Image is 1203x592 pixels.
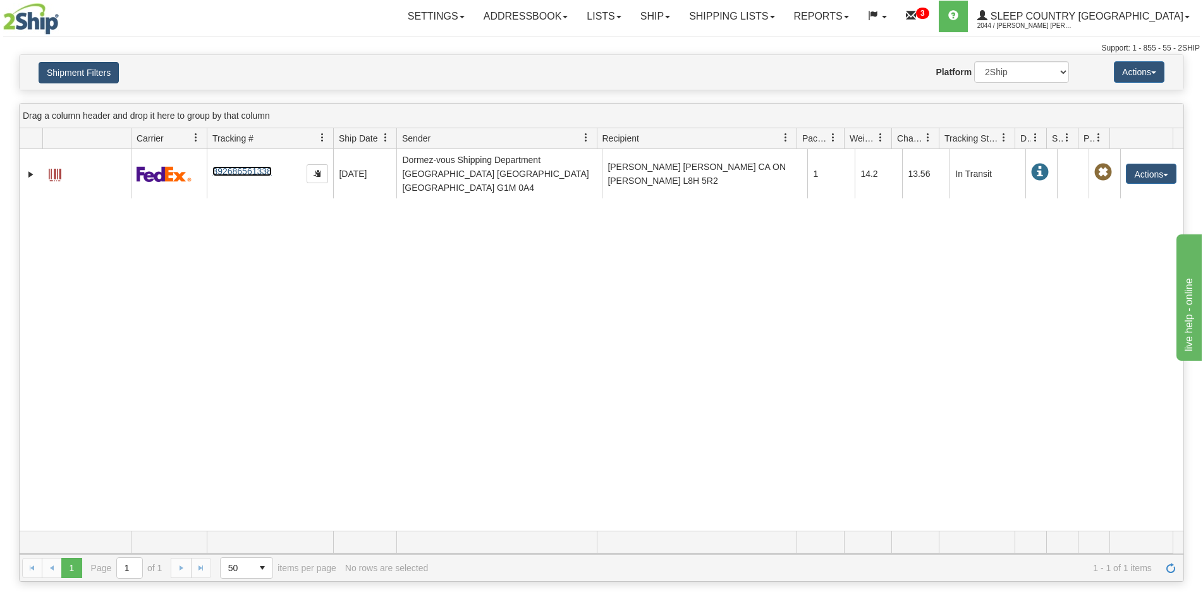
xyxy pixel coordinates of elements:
button: Actions [1126,164,1176,184]
span: Page of 1 [91,557,162,579]
a: Shipment Issues filter column settings [1056,127,1078,148]
span: Sender [402,132,431,145]
span: 50 [228,562,245,574]
a: Tracking Status filter column settings [993,127,1015,148]
label: Platform [936,66,972,78]
span: Weight [850,132,876,145]
td: [PERSON_NAME] [PERSON_NAME] CA ON [PERSON_NAME] L8H 5R2 [602,149,807,198]
div: grid grouping header [20,104,1183,128]
span: Charge [897,132,924,145]
span: Packages [802,132,829,145]
a: 3 [896,1,939,32]
a: Sender filter column settings [575,127,597,148]
span: Pickup Status [1084,132,1094,145]
span: Ship Date [339,132,377,145]
a: Shipping lists [680,1,784,32]
div: Support: 1 - 855 - 55 - 2SHIP [3,43,1200,54]
iframe: chat widget [1174,231,1202,360]
input: Page 1 [117,558,142,578]
a: Expand [25,168,37,181]
a: Recipient filter column settings [775,127,797,148]
a: Tracking # filter column settings [312,127,333,148]
span: In Transit [1031,164,1049,181]
span: 2044 / [PERSON_NAME] [PERSON_NAME] [977,20,1072,32]
span: Delivery Status [1020,132,1031,145]
td: 13.56 [902,149,950,198]
a: Lists [577,1,630,32]
a: 392686561338 [212,166,271,176]
div: live help - online [9,8,117,23]
a: Ship Date filter column settings [375,127,396,148]
span: Shipment Issues [1052,132,1063,145]
a: Label [49,163,61,183]
a: Weight filter column settings [870,127,891,148]
td: 1 [807,149,855,198]
div: No rows are selected [345,563,429,573]
a: Refresh [1161,558,1181,578]
a: Charge filter column settings [917,127,939,148]
td: Dormez-vous Shipping Department [GEOGRAPHIC_DATA] [GEOGRAPHIC_DATA] [GEOGRAPHIC_DATA] G1M 0A4 [396,149,602,198]
button: Actions [1114,61,1164,83]
img: 2 - FedEx Express® [137,166,192,182]
a: Addressbook [474,1,578,32]
a: Settings [398,1,474,32]
a: Delivery Status filter column settings [1025,127,1046,148]
a: Packages filter column settings [822,127,844,148]
td: In Transit [950,149,1025,198]
span: Carrier [137,132,164,145]
span: Pickup Not Assigned [1094,164,1112,181]
span: Tracking # [212,132,253,145]
span: Recipient [602,132,639,145]
button: Copy to clipboard [307,164,328,183]
span: 1 - 1 of 1 items [437,563,1152,573]
span: Page sizes drop down [220,557,273,579]
span: Page 1 [61,558,82,578]
span: select [252,558,272,578]
a: Sleep Country [GEOGRAPHIC_DATA] 2044 / [PERSON_NAME] [PERSON_NAME] [968,1,1199,32]
span: items per page [220,557,336,579]
td: [DATE] [333,149,396,198]
sup: 3 [916,8,929,19]
span: Tracking Status [944,132,999,145]
img: logo2044.jpg [3,3,59,35]
a: Ship [631,1,680,32]
a: Pickup Status filter column settings [1088,127,1109,148]
span: Sleep Country [GEOGRAPHIC_DATA] [987,11,1183,21]
button: Shipment Filters [39,62,119,83]
a: Carrier filter column settings [185,127,207,148]
a: Reports [785,1,858,32]
td: 14.2 [855,149,902,198]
